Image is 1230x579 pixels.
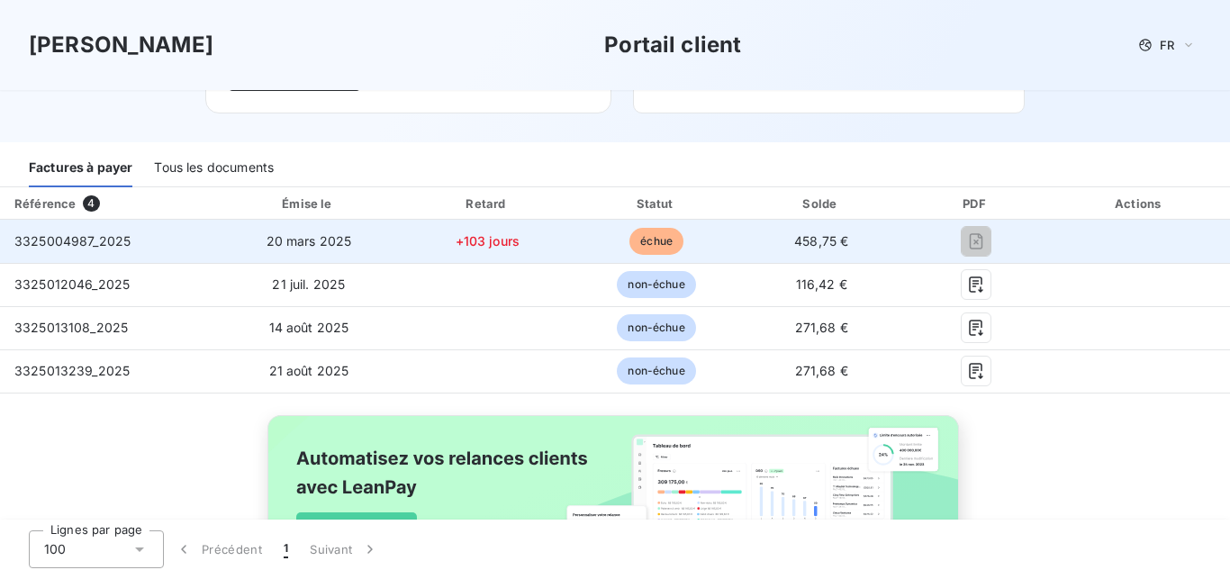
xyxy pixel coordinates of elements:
span: 116,42 € [796,276,847,292]
button: 1 [273,530,299,568]
div: Statut [576,195,737,213]
span: non-échue [617,271,695,298]
span: 21 août 2025 [269,363,349,378]
button: Précédent [164,530,273,568]
div: Factures à payer [29,149,132,187]
span: 3325004987_2025 [14,233,131,249]
div: Retard [405,195,569,213]
div: Tous les documents [154,149,274,187]
span: 4 [83,195,99,212]
span: 271,68 € [795,363,848,378]
span: 3325012046_2025 [14,276,130,292]
div: Solde [744,195,900,213]
div: PDF [907,195,1046,213]
span: 14 août 2025 [269,320,349,335]
button: Suivant [299,530,390,568]
span: 3325013108_2025 [14,320,128,335]
span: 271,68 € [795,320,848,335]
div: Référence [14,196,76,211]
span: 21 juil. 2025 [272,276,345,292]
div: Actions [1053,195,1226,213]
span: non-échue [617,314,695,341]
span: non-échue [617,357,695,384]
span: +103 jours [456,233,520,249]
span: FR [1160,38,1174,52]
h3: [PERSON_NAME] [29,29,213,61]
span: 458,75 € [794,233,848,249]
span: 100 [44,540,66,558]
span: 3325013239_2025 [14,363,130,378]
span: 20 mars 2025 [267,233,352,249]
span: échue [629,228,683,255]
h3: Portail client [604,29,741,61]
div: Émise le [220,195,399,213]
span: 1 [284,540,288,558]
